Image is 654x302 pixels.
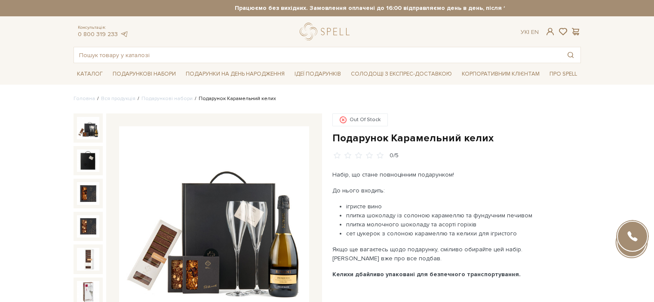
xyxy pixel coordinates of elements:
p: Набір, що стане повноцінним подарунком! [332,170,534,179]
p: Якщо ще вагаєтесь щодо подарунку, сміливо обирайте цей набір. [PERSON_NAME] вже про все подбав. [332,245,534,263]
li: ігристе вино [346,202,534,211]
a: En [531,28,539,36]
img: Подарунок Карамельний келих [77,182,99,204]
img: Подарунок Карамельний келих [77,117,99,139]
img: Подарунок Карамельний келих [77,248,99,270]
div: Ук [521,28,539,36]
span: Подарунки на День народження [182,67,288,81]
div: Out Of Stock [332,113,388,126]
img: Подарунок Карамельний келих [77,149,99,172]
li: плитка шоколаду із солоною карамеллю та фундучним печивом [346,211,534,220]
img: Подарунок Карамельний келих [77,215,99,238]
span: Консультація: [78,25,129,31]
li: плитка молочного шоколаду та асорті горіхів [346,220,534,229]
a: logo [300,23,353,40]
span: | [528,28,529,36]
li: Подарунок Карамельний келих [193,95,276,103]
li: сет цукерок з солоною карамеллю та келихи для ігристого [346,229,534,238]
b: Келихи дбайливо упаковані для безпечного транспортування. [332,271,521,278]
a: telegram [120,31,129,38]
div: 0/5 [390,152,399,160]
h1: Подарунок Карамельний келих [332,131,581,145]
a: Корпоративним клієнтам [458,67,543,81]
a: Подарункові набори [141,95,193,102]
a: Головна [74,95,95,102]
a: 0 800 319 233 [78,31,118,38]
span: Каталог [74,67,106,81]
input: Пошук товару у каталозі [74,47,561,63]
a: Солодощі з експрес-доставкою [347,67,455,81]
span: Подарункові набори [109,67,179,81]
span: Про Spell [546,67,580,81]
button: Пошук товару у каталозі [561,47,580,63]
span: Ідеї подарунків [291,67,344,81]
a: Вся продукція [101,95,135,102]
p: До нього входить: [332,186,534,195]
